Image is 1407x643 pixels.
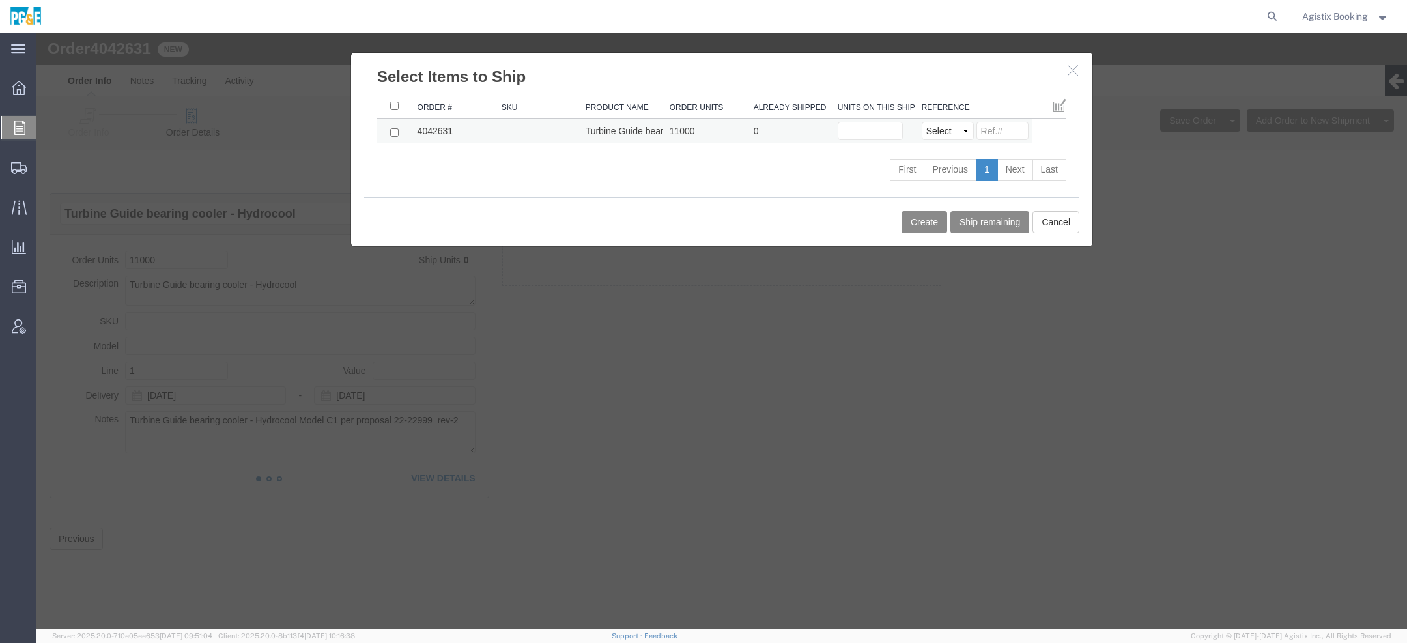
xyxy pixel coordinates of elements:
span: Server: 2025.20.0-710e05ee653 [52,632,212,640]
span: [DATE] 10:16:38 [304,632,355,640]
a: Feedback [644,632,677,640]
span: Agistix Booking [1302,9,1368,23]
img: logo [9,7,42,26]
a: Support [612,632,644,640]
span: Client: 2025.20.0-8b113f4 [218,632,355,640]
span: [DATE] 09:51:04 [160,632,212,640]
button: Agistix Booking [1301,8,1389,24]
iframe: FS Legacy Container [36,33,1407,629]
span: Copyright © [DATE]-[DATE] Agistix Inc., All Rights Reserved [1191,631,1391,642]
